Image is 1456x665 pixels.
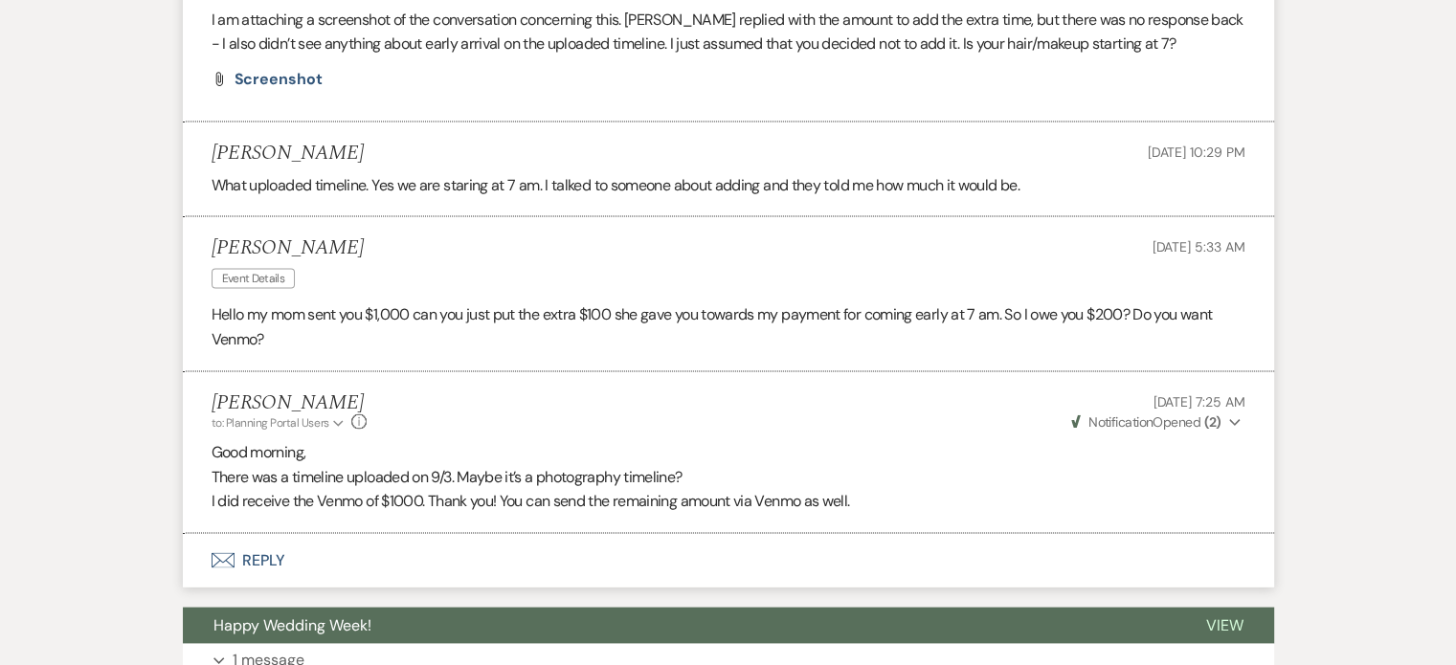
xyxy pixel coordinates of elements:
[183,608,1176,644] button: Happy Wedding Week!
[1176,608,1274,644] button: View
[1071,413,1221,431] span: Opened
[212,415,329,431] span: to: Planning Portal Users
[212,391,368,415] h5: [PERSON_NAME]
[212,414,347,432] button: to: Planning Portal Users
[1148,144,1245,161] span: [DATE] 10:29 PM
[183,534,1274,587] button: Reply
[235,69,323,89] span: Screenshot
[212,8,1245,56] p: I am attaching a screenshot of the conversation concerning this. [PERSON_NAME] replied with the a...
[1203,413,1221,431] strong: ( 2 )
[1068,412,1245,432] button: NotificationOpened (2)
[212,269,296,289] span: Event Details
[235,72,323,87] a: Screenshot
[1206,615,1243,635] span: View
[1152,238,1244,255] span: [DATE] 5:33 AM
[212,489,1245,514] p: I did receive the Venmo of $1000. Thank you! You can send the remaining amount via Venmo as well.
[213,615,371,635] span: Happy Wedding Week!
[212,142,364,166] h5: [PERSON_NAME]
[212,302,1245,351] p: Hello my mom sent you $1,000 can you just put the extra $100 she gave you towards my payment for ...
[212,173,1245,198] p: What uploaded timeline. Yes we are staring at 7 am. I talked to someone about adding and they tol...
[212,440,1245,465] p: Good morning,
[1153,393,1244,410] span: [DATE] 7:25 AM
[212,236,364,260] h5: [PERSON_NAME]
[1088,413,1153,431] span: Notification
[212,465,1245,490] p: There was a timeline uploaded on 9/3. Maybe it’s a photography timeline?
